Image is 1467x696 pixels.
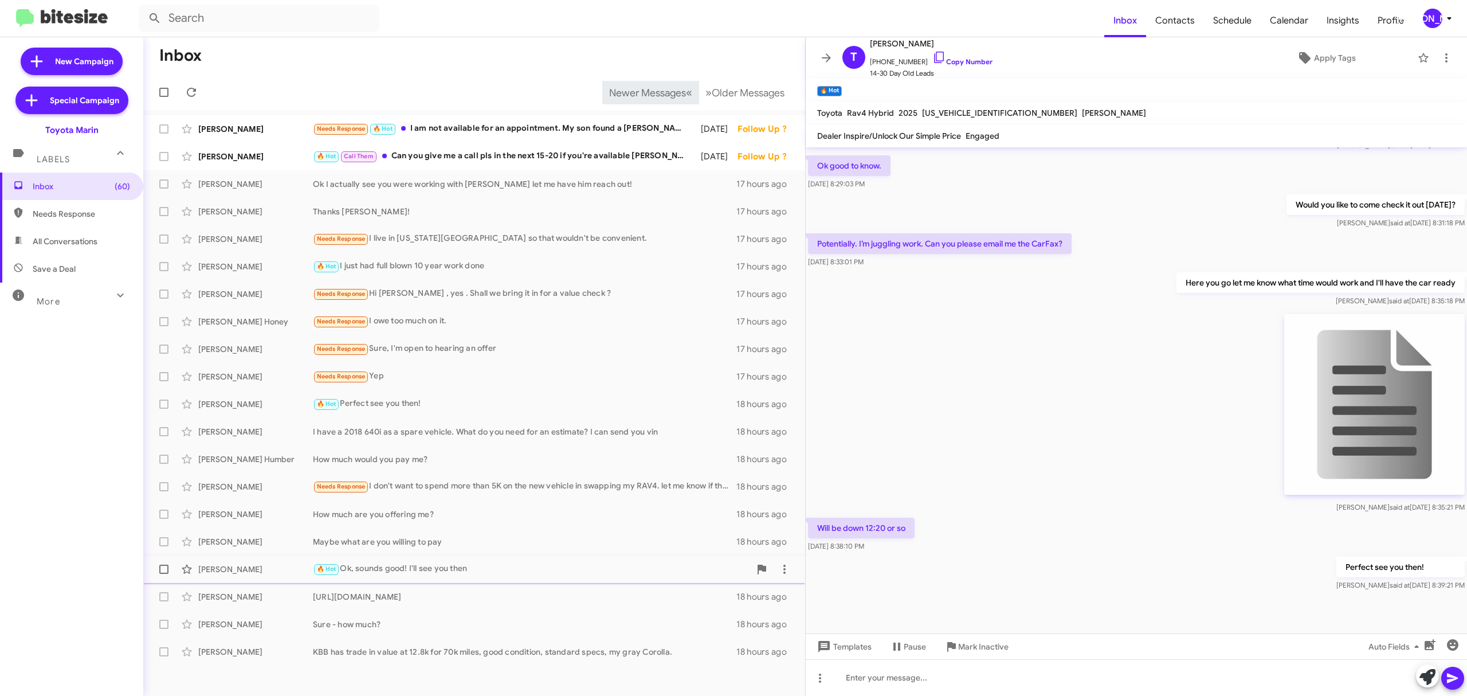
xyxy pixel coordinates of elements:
[870,68,993,79] span: 14-30 Day Old Leads
[806,636,881,657] button: Templates
[317,290,366,298] span: Needs Response
[738,123,796,135] div: Follow Up ?
[966,131,999,141] span: Engaged
[712,87,785,99] span: Older Messages
[313,480,736,493] div: I don't want to spend more than 5K on the new vehicle in swapping my RAV4. let me know if that wo...
[198,233,313,245] div: [PERSON_NAME]
[736,509,796,520] div: 18 hours ago
[1314,48,1356,68] span: Apply Tags
[922,108,1077,118] span: [US_VEHICLE_IDENTIFICATION_NUMBER]
[1286,194,1465,215] p: Would you like to come check it out [DATE]?
[808,542,864,550] span: [DATE] 8:38:10 PM
[958,636,1009,657] span: Mark Inactive
[1204,4,1261,37] a: Schedule
[159,46,202,65] h1: Inbox
[1359,636,1433,657] button: Auto Fields
[198,343,313,355] div: [PERSON_NAME]
[1176,272,1465,293] p: Here you go let me know what time would work and I'll have the car ready
[15,87,128,114] a: Special Campaign
[870,50,993,68] span: [PHONE_NUMBER]
[317,373,366,380] span: Needs Response
[198,206,313,217] div: [PERSON_NAME]
[1261,4,1317,37] a: Calendar
[808,518,915,538] p: Will be down 12:20 or so
[736,288,796,300] div: 17 hours ago
[693,151,738,162] div: [DATE]
[736,453,796,465] div: 18 hours ago
[198,591,313,603] div: [PERSON_NAME]
[33,208,130,220] span: Needs Response
[705,85,712,100] span: »
[1390,218,1410,227] span: said at
[602,81,699,104] button: Previous
[1104,4,1146,37] a: Inbox
[736,398,796,410] div: 18 hours ago
[1240,48,1412,68] button: Apply Tags
[808,257,864,266] span: [DATE] 8:33:01 PM
[313,426,736,437] div: I have a 2018 640i as a spare vehicle. What do you need for an estimate? I can send you vin
[1317,4,1368,37] a: Insights
[736,233,796,245] div: 17 hours ago
[313,122,693,135] div: I am not available for an appointment. My son found a [PERSON_NAME] a while ago so not really in ...
[115,181,130,192] span: (60)
[313,397,736,410] div: Perfect see you then!
[736,426,796,437] div: 18 hours ago
[935,636,1018,657] button: Mark Inactive
[33,236,97,247] span: All Conversations
[313,342,736,355] div: Sure, I'm open to hearing an offer
[317,400,336,408] span: 🔥 Hot
[313,232,736,245] div: I live in [US_STATE][GEOGRAPHIC_DATA] so that wouldn't be convenient.
[313,453,736,465] div: How much would you pay me?
[738,151,796,162] div: Follow Up ?
[37,154,70,165] span: Labels
[313,178,736,190] div: Ok I actually see you were working with [PERSON_NAME] let me have him reach out!
[198,564,313,575] div: [PERSON_NAME]
[313,370,736,383] div: Yep
[1389,296,1409,305] span: said at
[313,150,693,163] div: Can you give me a call pls in the next 15-20 if you're available [PERSON_NAME]
[932,57,993,66] a: Copy Number
[198,646,313,658] div: [PERSON_NAME]
[198,398,313,410] div: [PERSON_NAME]
[850,48,857,67] span: T
[736,343,796,355] div: 17 hours ago
[1368,636,1423,657] span: Auto Fields
[699,81,791,104] button: Next
[1336,581,1465,589] span: [PERSON_NAME] [DATE] 8:39:21 PM
[736,536,796,548] div: 18 hours ago
[847,108,894,118] span: Rav4 Hybrid
[1284,314,1465,495] img: 9k=
[198,151,313,162] div: [PERSON_NAME]
[1390,503,1410,511] span: said at
[815,636,872,657] span: Templates
[317,483,366,490] span: Needs Response
[736,619,796,630] div: 18 hours ago
[317,565,336,573] span: 🔥 Hot
[817,86,842,96] small: 🔥 Hot
[198,426,313,437] div: [PERSON_NAME]
[808,155,891,176] p: Ok good to know.
[313,315,736,328] div: I owe too much on it.
[198,453,313,465] div: [PERSON_NAME] Humber
[1368,4,1413,37] a: Profile
[736,316,796,327] div: 17 hours ago
[313,562,750,576] div: Ok, sounds good! I'll see you then
[21,48,123,75] a: New Campaign
[1082,108,1146,118] span: [PERSON_NAME]
[198,619,313,630] div: [PERSON_NAME]
[1146,4,1204,37] a: Contacts
[736,178,796,190] div: 17 hours ago
[37,296,60,307] span: More
[313,619,736,630] div: Sure - how much?
[736,371,796,382] div: 17 hours ago
[313,287,736,300] div: Hi [PERSON_NAME] , yes . Shall we bring it in for a value check ?
[603,81,791,104] nav: Page navigation example
[198,261,313,272] div: [PERSON_NAME]
[1337,218,1465,227] span: [PERSON_NAME] [DATE] 8:31:18 PM
[198,481,313,492] div: [PERSON_NAME]
[870,37,993,50] span: [PERSON_NAME]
